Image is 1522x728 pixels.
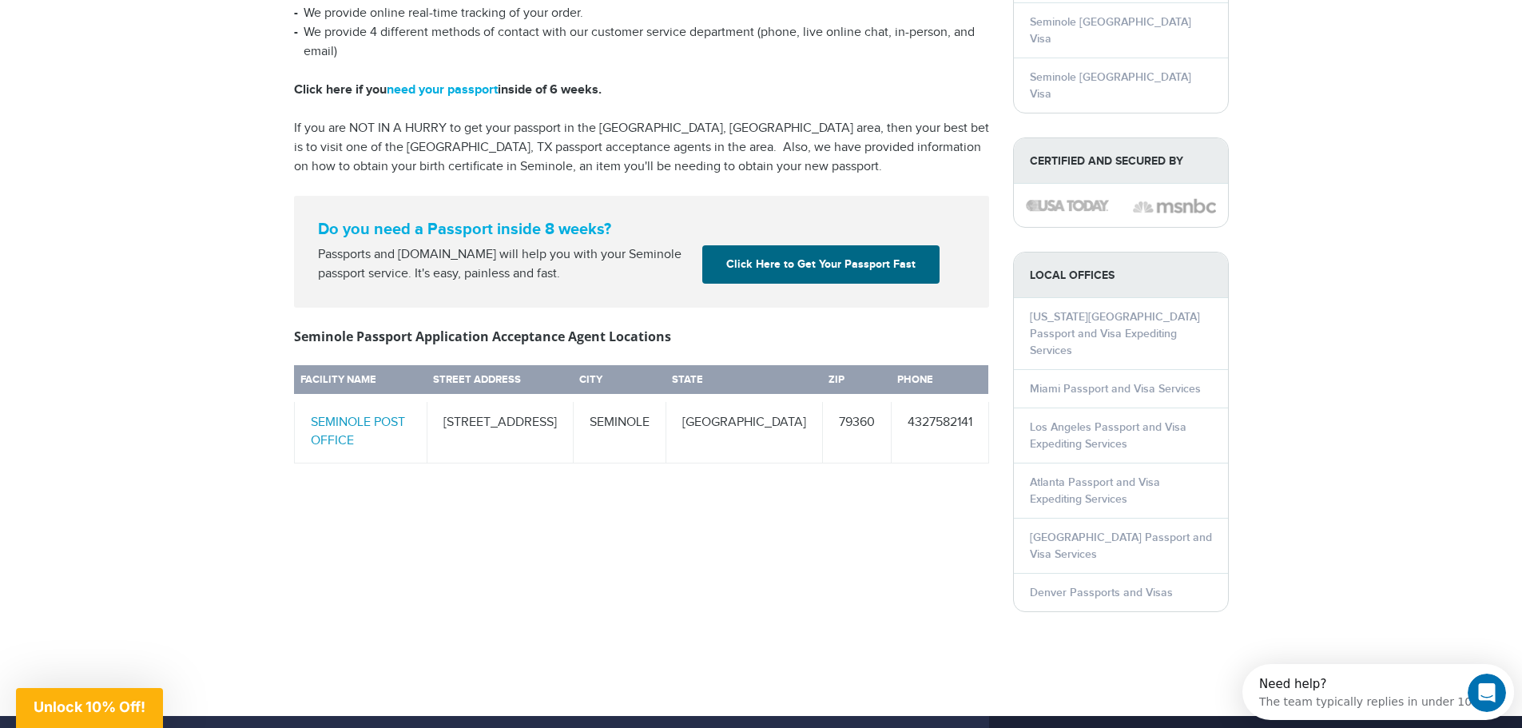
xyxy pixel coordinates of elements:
[6,6,288,50] div: Open Intercom Messenger
[1014,138,1228,184] strong: Certified and Secured by
[1014,253,1228,298] strong: LOCAL OFFICES
[573,365,666,398] th: City
[1468,674,1506,712] iframe: Intercom live chat
[1030,382,1201,396] a: Miami Passport and Visa Services
[427,398,573,463] td: [STREET_ADDRESS]
[1030,310,1200,357] a: [US_STATE][GEOGRAPHIC_DATA] Passport and Visa Expediting Services
[1030,15,1191,46] a: Seminole [GEOGRAPHIC_DATA] Visa
[294,4,989,23] li: We provide online real-time tracking of your order.
[34,698,145,715] span: Unlock 10% Off!
[17,14,240,26] div: Need help?
[294,82,602,97] strong: Click here if you inside of 6 weeks.
[294,365,427,398] th: Facility Name
[427,365,573,398] th: Street Address
[822,365,891,398] th: Zip
[1030,531,1212,561] a: [GEOGRAPHIC_DATA] Passport and Visa Services
[1030,475,1160,506] a: Atlanta Passport and Visa Expediting Services
[1242,664,1514,720] iframe: Intercom live chat discovery launcher
[294,23,989,62] li: We provide 4 different methods of contact with our customer service department (phone, live onlin...
[702,245,940,284] a: Click Here to Get Your Passport Fast
[1030,586,1173,599] a: Denver Passports and Visas
[891,398,988,463] td: 4327582141
[666,398,822,463] td: [GEOGRAPHIC_DATA]
[822,398,891,463] td: 79360
[387,82,498,97] a: need your passport
[311,415,405,448] a: SEMINOLE POST OFFICE
[1026,200,1109,211] img: image description
[17,26,240,43] div: The team typically replies in under 10m
[318,220,965,239] strong: Do you need a Passport inside 8 weeks?
[294,119,989,177] p: If you are NOT IN A HURRY to get your passport in the [GEOGRAPHIC_DATA], [GEOGRAPHIC_DATA] area, ...
[312,245,697,284] div: Passports and [DOMAIN_NAME] will help you with your Seminole passport service. It's easy, painles...
[666,365,822,398] th: State
[573,398,666,463] td: SEMINOLE
[1030,420,1186,451] a: Los Angeles Passport and Visa Expediting Services
[1030,70,1191,101] a: Seminole [GEOGRAPHIC_DATA] Visa
[294,327,989,346] h3: Seminole Passport Application Acceptance Agent Locations
[1133,197,1216,216] img: image description
[16,688,163,728] div: Unlock 10% Off!
[891,365,988,398] th: Phone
